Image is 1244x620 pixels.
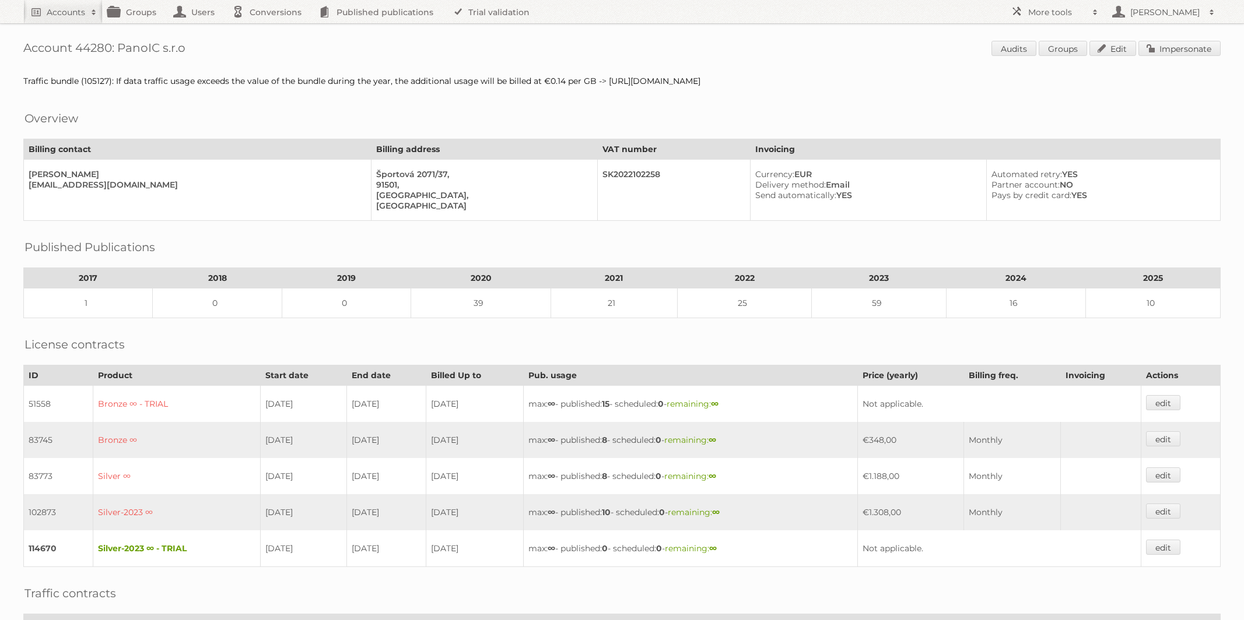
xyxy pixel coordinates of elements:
[946,288,1086,318] td: 16
[93,530,260,567] td: Silver-2023 ∞ - TRIAL
[964,458,1061,494] td: Monthly
[677,268,812,288] th: 2022
[24,422,93,458] td: 83745
[548,471,555,481] strong: ∞
[24,530,93,567] td: 114670
[23,76,1221,86] div: Traffic bundle (105127): If data traffic usage exceeds the value of the bundle during the year, t...
[426,458,523,494] td: [DATE]
[548,543,555,554] strong: ∞
[376,169,588,179] div: Športová 2071/37,
[260,530,346,567] td: [DATE]
[1138,41,1221,56] a: Impersonate
[755,190,977,200] div: YES
[346,365,426,386] th: End date
[1060,365,1141,386] th: Invoicing
[551,268,677,288] th: 2021
[597,160,751,221] td: SK2022102258
[93,386,260,422] td: Bronze ∞ - TRIAL
[668,507,720,517] span: remaining:
[93,422,260,458] td: Bronze ∞
[47,6,85,18] h2: Accounts
[524,530,858,567] td: max: - published: - scheduled: -
[664,471,716,481] span: remaining:
[29,169,362,179] div: [PERSON_NAME]
[346,530,426,567] td: [DATE]
[24,458,93,494] td: 83773
[93,494,260,530] td: Silver-2023 ∞
[24,238,155,256] h2: Published Publications
[659,507,665,517] strong: 0
[755,179,977,190] div: Email
[260,386,346,422] td: [DATE]
[24,386,93,422] td: 51558
[411,268,551,288] th: 2020
[548,435,555,445] strong: ∞
[1089,41,1136,56] a: Edit
[1028,6,1087,18] h2: More tools
[602,543,608,554] strong: 0
[946,268,1086,288] th: 2024
[709,471,716,481] strong: ∞
[1039,41,1087,56] a: Groups
[656,543,662,554] strong: 0
[991,41,1036,56] a: Audits
[524,365,858,386] th: Pub. usage
[858,386,1141,422] td: Not applicable.
[964,365,1061,386] th: Billing freq.
[260,365,346,386] th: Start date
[551,288,677,318] td: 21
[658,399,664,409] strong: 0
[29,179,362,190] div: [EMAIL_ADDRESS][DOMAIN_NAME]
[1127,6,1203,18] h2: [PERSON_NAME]
[426,422,523,458] td: [DATE]
[964,494,1061,530] td: Monthly
[260,494,346,530] td: [DATE]
[24,494,93,530] td: 102873
[858,422,964,458] td: €348,00
[93,365,260,386] th: Product
[524,458,858,494] td: max: - published: - scheduled: -
[426,494,523,530] td: [DATE]
[346,422,426,458] td: [DATE]
[24,288,153,318] td: 1
[153,288,282,318] td: 0
[260,422,346,458] td: [DATE]
[755,179,826,190] span: Delivery method:
[282,268,411,288] th: 2019
[665,543,717,554] span: remaining:
[1141,365,1220,386] th: Actions
[524,386,858,422] td: max: - published: - scheduled: -
[755,190,836,200] span: Send automatically:
[548,507,555,517] strong: ∞
[602,507,611,517] strong: 10
[858,530,1141,567] td: Not applicable.
[602,399,609,409] strong: 15
[1146,395,1180,410] a: edit
[282,288,411,318] td: 0
[664,435,716,445] span: remaining:
[812,288,947,318] td: 59
[524,422,858,458] td: max: - published: - scheduled: -
[755,169,977,179] div: EUR
[602,471,607,481] strong: 8
[376,190,588,200] div: [GEOGRAPHIC_DATA],
[991,179,1060,190] span: Partner account:
[751,139,1221,160] th: Invoicing
[1086,288,1221,318] td: 10
[858,458,964,494] td: €1.188,00
[991,169,1211,179] div: YES
[346,494,426,530] td: [DATE]
[1146,503,1180,519] a: edit
[411,288,551,318] td: 39
[711,399,719,409] strong: ∞
[24,110,78,127] h2: Overview
[812,268,947,288] th: 2023
[755,169,794,179] span: Currency:
[24,584,116,602] h2: Traffic contracts
[24,139,372,160] th: Billing contact
[346,386,426,422] td: [DATE]
[677,288,812,318] td: 25
[153,268,282,288] th: 2018
[426,386,523,422] td: [DATE]
[376,200,588,211] div: [GEOGRAPHIC_DATA]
